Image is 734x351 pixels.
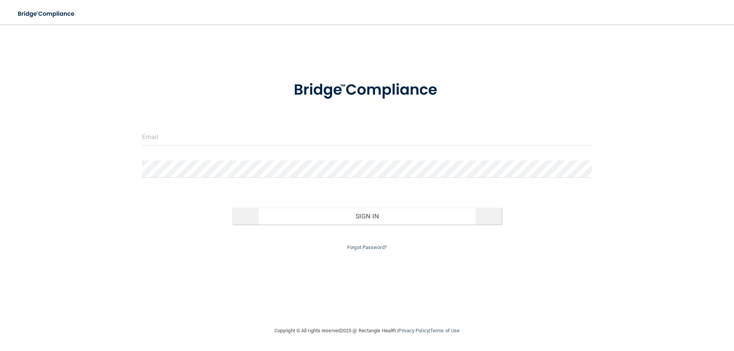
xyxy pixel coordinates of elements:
[278,70,456,110] img: bridge_compliance_login_screen.278c3ca4.svg
[232,208,502,225] button: Sign In
[430,328,460,333] a: Terms of Use
[11,6,82,22] img: bridge_compliance_login_screen.278c3ca4.svg
[347,244,387,250] a: Forgot Password?
[398,328,429,333] a: Privacy Policy
[227,319,507,343] div: Copyright © All rights reserved 2025 @ Rectangle Health | |
[142,128,592,146] input: Email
